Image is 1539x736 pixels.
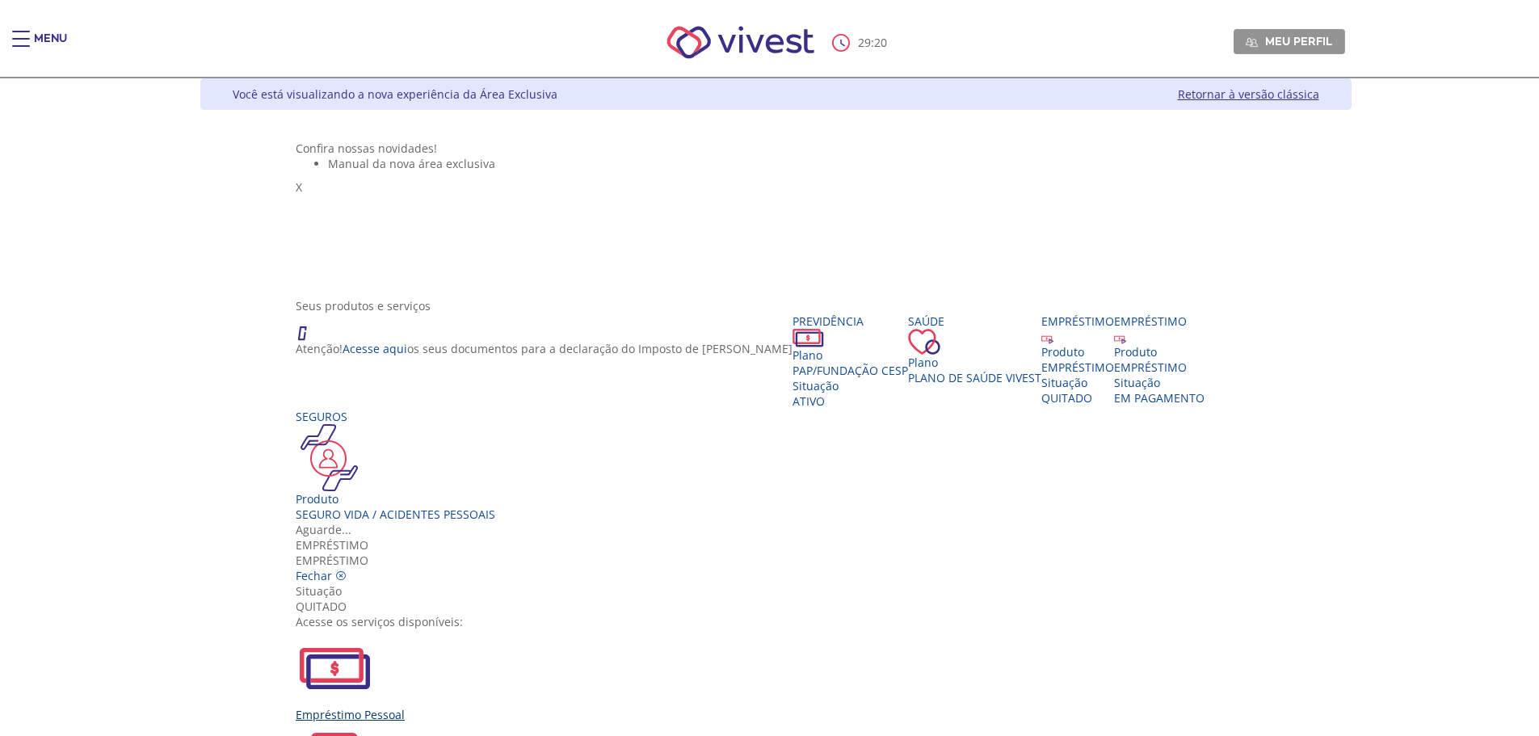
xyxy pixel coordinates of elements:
[1114,313,1205,406] a: Empréstimo Produto EMPRÉSTIMO Situação EM PAGAMENTO
[793,329,824,347] img: ico_dinheiro.png
[328,156,495,171] span: Manual da nova área exclusiva
[296,409,495,522] a: Seguros Produto Seguro Vida / Acidentes Pessoais
[233,86,557,102] div: Você está visualizando a nova experiência da Área Exclusiva
[908,313,1041,329] div: Saúde
[296,522,1255,537] div: Aguarde...
[793,363,908,378] span: PAP/Fundação CESP
[1178,86,1319,102] a: Retornar à versão clássica
[296,507,495,522] div: Seguro Vida / Acidentes Pessoais
[649,8,832,77] img: Vivest
[1114,360,1205,375] div: EMPRÉSTIMO
[296,583,1255,599] div: Situação
[793,347,908,363] div: Plano
[296,313,323,341] img: ico_atencao.png
[296,568,347,583] a: Fechar
[1114,390,1205,406] span: EM PAGAMENTO
[1041,332,1053,344] img: ico_emprestimo.svg
[296,341,793,356] p: Atenção! os seus documentos para a declaração do Imposto de [PERSON_NAME]
[296,491,495,507] div: Produto
[793,313,908,409] a: Previdência PlanoPAP/Fundação CESP SituaçãoAtivo
[858,35,871,50] span: 29
[296,553,368,568] span: EMPRÉSTIMO
[296,141,1255,282] section: <span lang="pt-BR" dir="ltr">Visualizador do Conteúdo da Web</span> 1
[343,341,407,356] a: Acesse aqui
[296,707,1255,722] div: Empréstimo Pessoal
[874,35,887,50] span: 20
[1114,332,1126,344] img: ico_emprestimo.svg
[1041,360,1114,375] div: EMPRÉSTIMO
[1041,313,1114,406] a: Empréstimo Produto EMPRÉSTIMO Situação QUITADO
[1114,344,1205,360] div: Produto
[296,599,1255,614] div: QUITADO
[296,298,1255,313] div: Seus produtos e serviços
[296,537,1255,553] div: Empréstimo
[1041,313,1114,329] div: Empréstimo
[296,568,332,583] span: Fechar
[1041,375,1114,390] div: Situação
[832,34,890,52] div: :
[1041,390,1092,406] span: QUITADO
[908,313,1041,385] a: Saúde PlanoPlano de Saúde VIVEST
[793,313,908,329] div: Previdência
[908,370,1041,385] span: Plano de Saúde VIVEST
[1246,36,1258,48] img: Meu perfil
[793,378,908,393] div: Situação
[1041,344,1114,360] div: Produto
[793,393,825,409] span: Ativo
[1265,34,1332,48] span: Meu perfil
[296,141,1255,156] div: Confira nossas novidades!
[296,614,1255,629] div: Acesse os serviços disponíveis:
[1234,29,1345,53] a: Meu perfil
[1114,375,1205,390] div: Situação
[1114,313,1205,329] div: Empréstimo
[296,629,1255,722] a: Empréstimo Pessoal
[296,179,302,195] span: X
[908,355,1041,370] div: Plano
[296,424,363,491] img: ico_seguros.png
[908,329,940,355] img: ico_coracao.png
[296,409,495,424] div: Seguros
[296,629,373,707] img: EmprestimoPessoal.svg
[34,31,67,63] div: Menu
